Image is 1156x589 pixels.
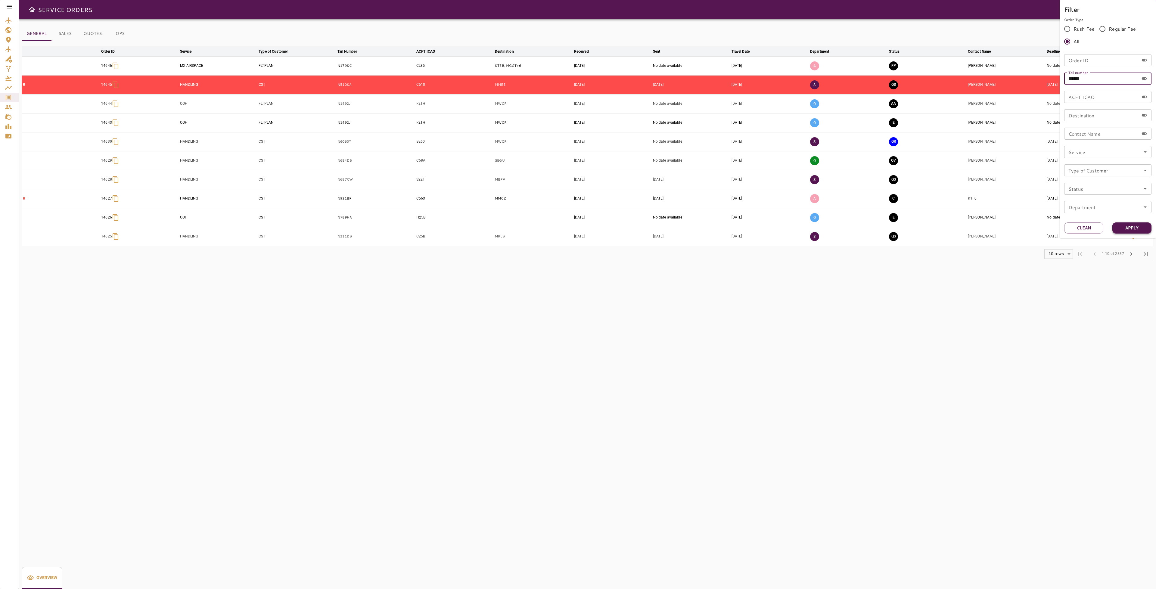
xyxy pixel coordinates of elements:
[1064,17,1151,23] p: Order Type
[1064,222,1103,234] button: Clean
[1141,148,1149,156] button: Open
[1109,25,1136,33] span: Regular Fee
[1141,166,1149,175] button: Open
[1064,23,1151,48] div: rushFeeOrder
[1068,70,1088,75] label: Tail number
[1064,5,1151,14] h6: Filter
[1141,184,1149,193] button: Open
[1141,203,1149,211] button: Open
[1074,38,1079,45] span: All
[1112,222,1151,234] button: Apply
[1074,25,1095,33] span: Rush Fee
